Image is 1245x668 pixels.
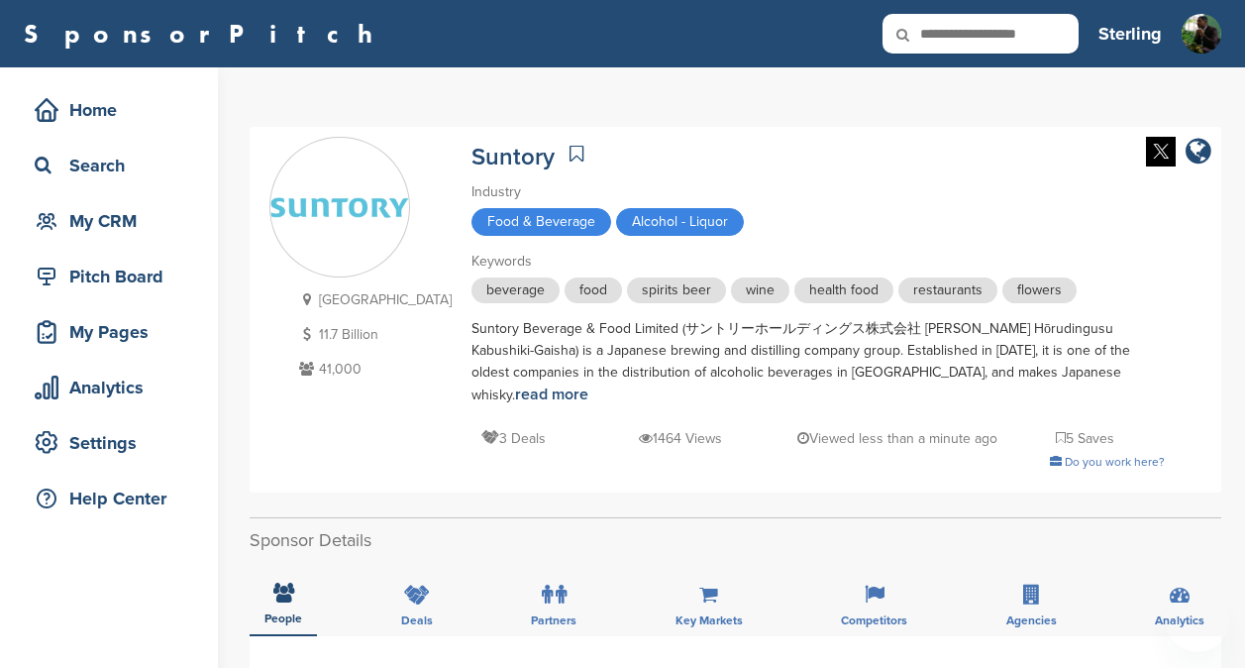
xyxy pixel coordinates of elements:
[794,278,893,303] span: health food
[401,614,433,626] span: Deals
[898,278,997,303] span: restaurants
[471,143,555,171] a: Suntory
[20,198,198,244] a: My CRM
[1056,426,1114,451] p: 5 Saves
[30,92,198,128] div: Home
[1050,455,1165,469] a: Do you work here?
[1166,589,1229,652] iframe: Button to launch messaging window
[1182,14,1221,54] img: Me sitting
[30,481,198,516] div: Help Center
[471,208,611,236] span: Food & Beverage
[20,365,198,410] a: Analytics
[841,614,907,626] span: Competitors
[1146,137,1176,167] img: Twitter white
[24,21,385,47] a: SponsorPitch
[294,287,452,312] p: [GEOGRAPHIC_DATA]
[20,254,198,299] a: Pitch Board
[1065,455,1165,469] span: Do you work here?
[294,322,452,347] p: 11.7 Billion
[531,614,576,626] span: Partners
[270,197,409,217] img: Sponsorpitch & Suntory
[471,318,1165,406] div: Suntory Beverage & Food Limited (サントリーホールディングス株式会社 [PERSON_NAME] Hōrudingusu Kabushiki-Gaisha) is...
[30,425,198,461] div: Settings
[1098,12,1162,56] a: Sterling
[20,87,198,133] a: Home
[471,251,1165,273] div: Keywords
[565,278,622,303] span: food
[627,278,726,303] span: spirits beer
[294,357,452,382] p: 41,000
[481,426,546,451] p: 3 Deals
[471,181,1165,203] div: Industry
[30,370,198,405] div: Analytics
[30,259,198,294] div: Pitch Board
[30,203,198,239] div: My CRM
[639,426,722,451] p: 1464 Views
[20,309,198,355] a: My Pages
[1006,614,1057,626] span: Agencies
[675,614,743,626] span: Key Markets
[797,426,997,451] p: Viewed less than a minute ago
[250,527,1221,554] h2: Sponsor Details
[616,208,744,236] span: Alcohol - Liquor
[20,143,198,188] a: Search
[515,385,588,404] a: read more
[1002,278,1077,303] span: flowers
[1098,20,1162,48] h3: Sterling
[20,420,198,466] a: Settings
[1155,614,1204,626] span: Analytics
[731,278,789,303] span: wine
[30,148,198,183] div: Search
[1186,137,1211,169] a: company link
[20,476,198,521] a: Help Center
[471,278,560,303] span: beverage
[264,612,302,624] span: People
[30,314,198,350] div: My Pages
